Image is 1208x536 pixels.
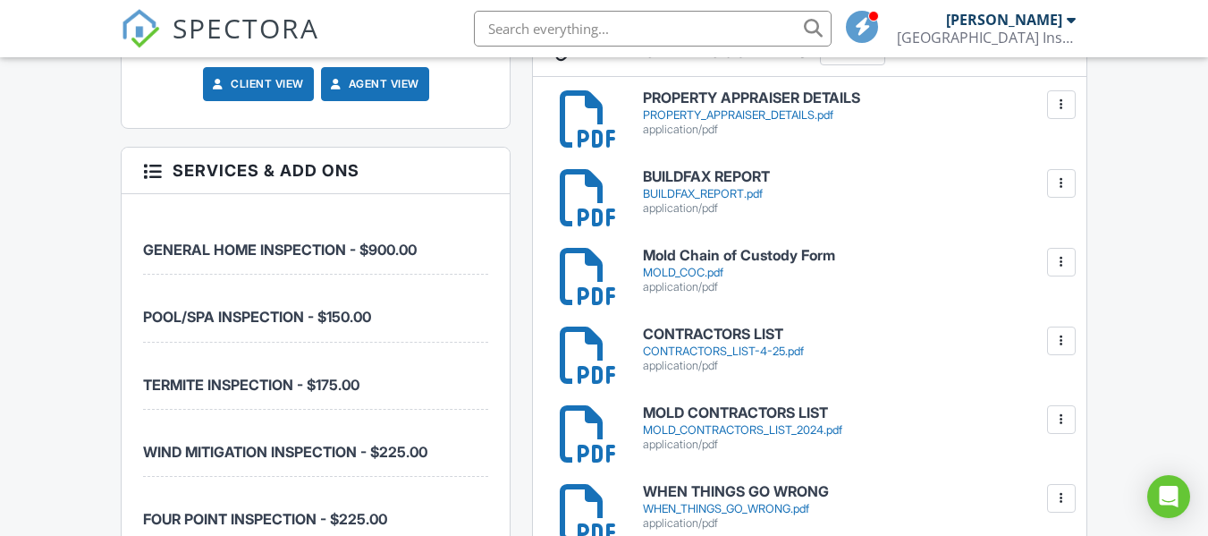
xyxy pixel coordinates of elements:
[122,148,510,194] h3: Services & Add ons
[643,201,1064,216] div: application/pdf
[946,11,1062,29] div: [PERSON_NAME]
[643,423,1064,438] div: MOLD_CONTRACTORS_LIST_2024.pdf
[143,308,371,326] span: POOL/SPA INSPECTION - $150.00
[643,90,1064,106] h6: PROPERTY APPRAISER DETAILS
[643,266,1064,280] div: MOLD_COC.pdf
[121,24,319,62] a: SPECTORA
[643,248,1064,294] a: Mold Chain of Custody Form MOLD_COC.pdf application/pdf
[643,280,1064,294] div: application/pdf
[143,510,387,528] span: FOUR POINT INSPECTION - $225.00
[643,502,1064,516] div: WHEN_THINGS_GO_WRONG.pdf
[643,248,1064,264] h6: Mold Chain of Custody Form
[474,11,832,47] input: Search everything...
[643,405,1064,421] h6: MOLD CONTRACTORS LIST
[643,90,1064,136] a: PROPERTY APPRAISER DETAILS PROPERTY_APPRAISER_DETAILS.pdf application/pdf
[143,443,427,461] span: WIND MITIGATION INSPECTION - $225.00
[643,516,1064,531] div: application/pdf
[143,410,488,477] li: Service: WIND MITIGATION INSPECTION
[143,208,488,275] li: Service: GENERAL HOME INSPECTION
[143,376,359,394] span: TERMITE INSPECTION - $175.00
[143,275,488,342] li: Service: POOL/SPA INSPECTION
[1147,475,1190,518] div: Open Intercom Messenger
[173,9,319,47] span: SPECTORA
[643,123,1064,137] div: application/pdf
[643,187,1064,201] div: BUILDFAX_REPORT.pdf
[643,359,1064,373] div: application/pdf
[643,327,1064,372] a: CONTRACTORS LIST CONTRACTORS_LIST-4-25.pdf application/pdf
[643,327,1064,343] h6: CONTRACTORS LIST
[209,75,304,93] a: Client View
[143,343,488,410] li: Service: TERMITE INSPECTION
[143,241,417,259] span: GENERAL HOME INSPECTION - $900.00
[897,29,1076,47] div: 5th Avenue Building Inspections, Inc.
[327,75,419,93] a: Agent View
[643,108,1064,123] div: PROPERTY_APPRAISER_DETAILS.pdf
[643,484,1064,500] h6: WHEN THINGS GO WRONG
[643,405,1064,451] a: MOLD CONTRACTORS LIST MOLD_CONTRACTORS_LIST_2024.pdf application/pdf
[643,169,1064,215] a: BUILDFAX REPORT BUILDFAX_REPORT.pdf application/pdf
[643,484,1064,530] a: WHEN THINGS GO WRONG WHEN_THINGS_GO_WRONG.pdf application/pdf
[121,9,160,48] img: The Best Home Inspection Software - Spectora
[643,169,1064,185] h6: BUILDFAX REPORT
[643,345,1064,359] div: CONTRACTORS_LIST-4-25.pdf
[643,438,1064,452] div: application/pdf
